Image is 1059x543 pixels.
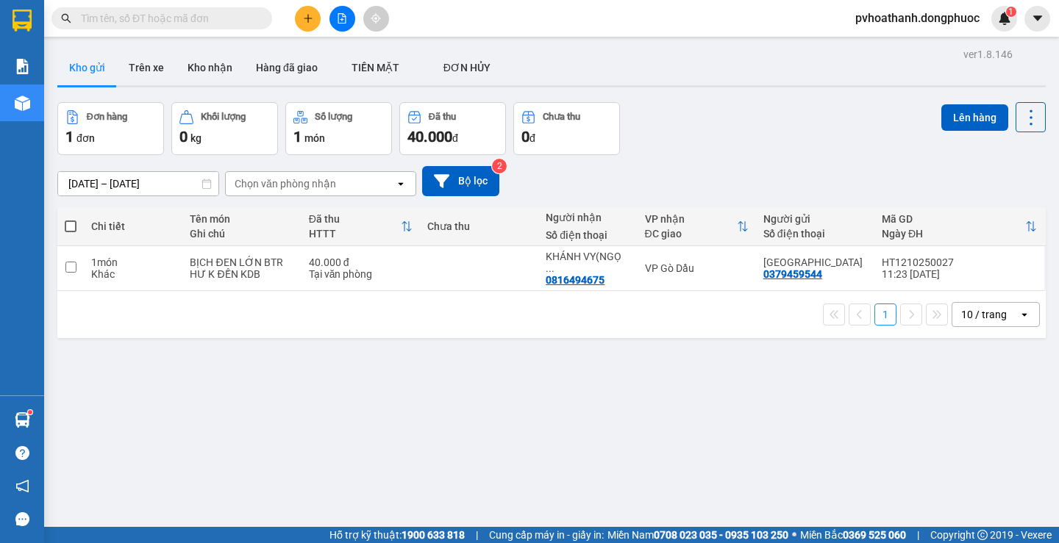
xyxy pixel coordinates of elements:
[32,107,90,115] span: 11:23:51 [DATE]
[15,512,29,526] span: message
[607,527,788,543] span: Miền Nam
[302,207,420,246] th: Toggle SortBy
[309,228,401,240] div: HTTT
[546,262,555,274] span: ...
[337,13,347,24] span: file-add
[422,166,499,196] button: Bộ lọc
[190,256,293,268] div: BỊCH ĐEN LỚN BTR
[293,128,302,145] span: 1
[76,132,95,144] span: đơn
[329,6,355,32] button: file-add
[521,128,529,145] span: 0
[1019,309,1030,320] svg: open
[963,46,1013,62] div: ver 1.8.146
[654,529,788,541] strong: 0708 023 035 - 0935 103 250
[57,102,164,155] button: Đơn hàng1đơn
[917,527,919,543] span: |
[329,527,465,543] span: Hỗ trợ kỹ thuật:
[645,213,737,225] div: VP nhận
[1031,12,1044,25] span: caret-down
[427,220,531,232] div: Chưa thu
[190,268,293,280] div: HƯ K ĐỀN KDB
[15,96,30,111] img: warehouse-icon
[800,527,906,543] span: Miền Bắc
[529,132,535,144] span: đ
[452,132,458,144] span: đ
[235,176,336,191] div: Chọn văn phòng nhận
[91,268,175,280] div: Khác
[190,132,202,144] span: kg
[546,229,630,241] div: Số điện thoại
[882,268,1037,280] div: 11:23 [DATE]
[15,446,29,460] span: question-circle
[513,102,620,155] button: Chưa thu0đ
[443,62,491,73] span: ĐƠN HỦY
[116,65,180,74] span: Hotline: 19001152
[15,59,30,74] img: solution-icon
[874,303,896,326] button: 1
[295,6,321,32] button: plus
[15,412,30,428] img: warehouse-icon
[882,256,1037,268] div: HT1210250027
[87,112,127,122] div: Đơn hàng
[1008,7,1013,17] span: 1
[874,207,1044,246] th: Toggle SortBy
[13,10,32,32] img: logo-vxr
[116,44,202,62] span: 01 Võ Văn Truyện, KP.1, Phường 2
[190,228,293,240] div: Ghi chú
[407,128,452,145] span: 40.000
[176,50,244,85] button: Kho nhận
[638,207,756,246] th: Toggle SortBy
[843,529,906,541] strong: 0369 525 060
[763,256,867,268] div: CẨM TIÊN
[309,213,401,225] div: Đã thu
[116,8,202,21] strong: ĐỒNG PHƯỚC
[1024,6,1050,32] button: caret-down
[395,178,407,190] svg: open
[371,13,381,24] span: aim
[5,9,71,73] img: logo
[645,262,749,274] div: VP Gò Dầu
[792,532,796,538] span: ⚪️
[4,95,140,104] span: [PERSON_NAME]:
[882,228,1025,240] div: Ngày ĐH
[882,213,1025,225] div: Mã GD
[763,213,867,225] div: Người gửi
[285,102,392,155] button: Số lượng1món
[476,527,478,543] span: |
[171,102,278,155] button: Khối lượng0kg
[309,268,413,280] div: Tại văn phòng
[74,93,141,104] span: HT1210250027
[546,251,630,274] div: KHÁNH VY(NGỌC NỞ)
[91,220,175,232] div: Chi tiết
[40,79,180,91] span: -----------------------------------------
[492,159,507,173] sup: 2
[4,107,90,115] span: In ngày:
[489,527,604,543] span: Cung cấp máy in - giấy in:
[315,112,352,122] div: Số lượng
[399,102,506,155] button: Đã thu40.000đ
[352,62,399,73] span: TIỀN MẶT
[1006,7,1016,17] sup: 1
[57,50,117,85] button: Kho gửi
[429,112,456,122] div: Đã thu
[546,274,605,286] div: 0816494675
[28,410,32,414] sup: 1
[15,479,29,493] span: notification
[645,228,737,240] div: ĐC giao
[91,256,175,268] div: 1 món
[179,128,188,145] span: 0
[116,24,198,42] span: Bến xe [GEOGRAPHIC_DATA]
[998,12,1011,25] img: icon-new-feature
[81,10,254,26] input: Tìm tên, số ĐT hoặc mã đơn
[543,112,580,122] div: Chưa thu
[190,213,293,225] div: Tên món
[244,50,329,85] button: Hàng đã giao
[844,9,991,27] span: pvhoathanh.dongphuoc
[363,6,389,32] button: aim
[58,172,218,195] input: Select a date range.
[61,13,71,24] span: search
[303,13,313,24] span: plus
[201,112,246,122] div: Khối lượng
[309,256,413,268] div: 40.000 đ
